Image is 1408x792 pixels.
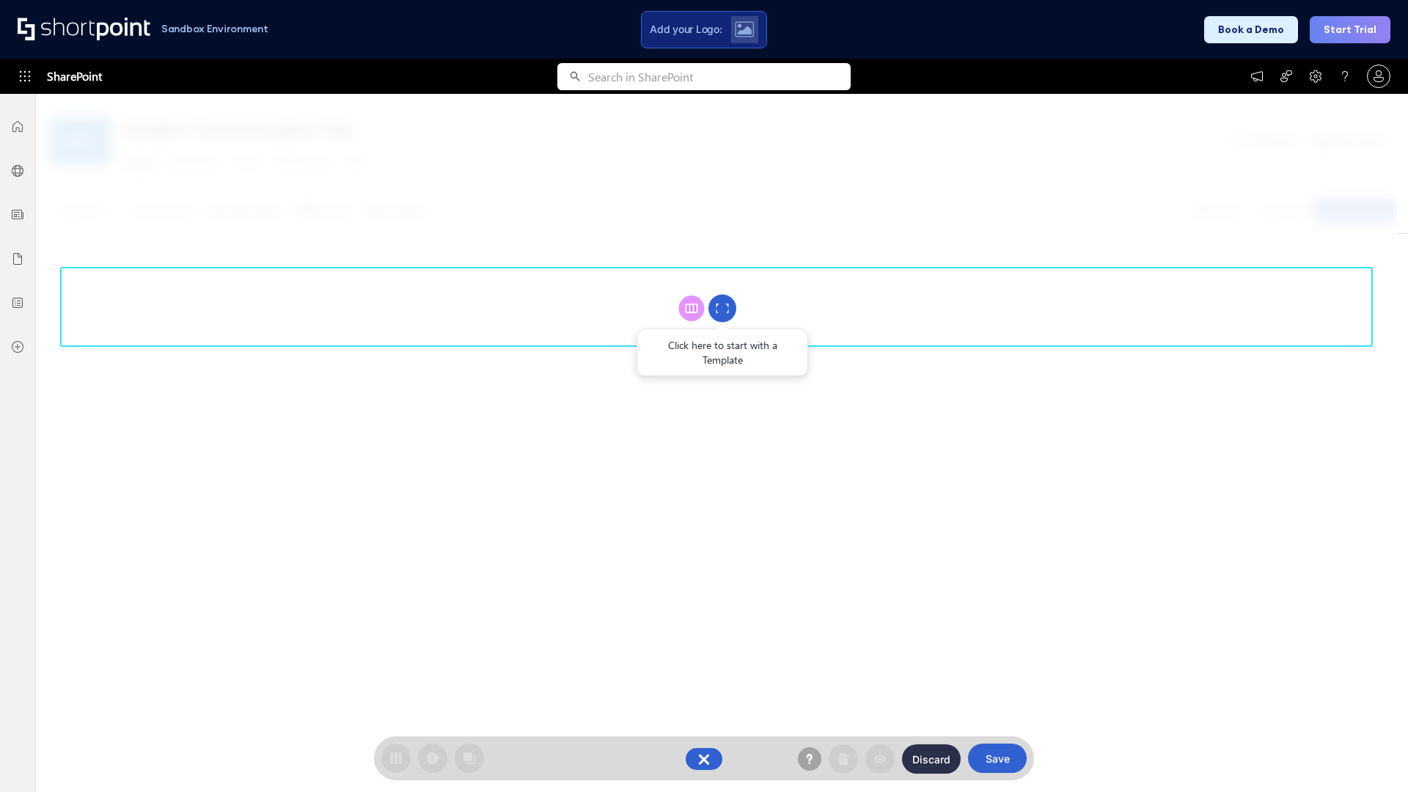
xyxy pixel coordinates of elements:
[47,59,102,94] span: SharePoint
[1310,16,1390,43] button: Start Trial
[968,744,1027,773] button: Save
[1144,622,1408,792] iframe: Chat Widget
[735,21,754,37] img: Upload logo
[902,744,961,774] button: Discard
[1204,16,1298,43] button: Book a Demo
[161,25,268,33] h1: Sandbox Environment
[588,63,851,90] input: Search in SharePoint
[650,23,722,36] span: Add your Logo:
